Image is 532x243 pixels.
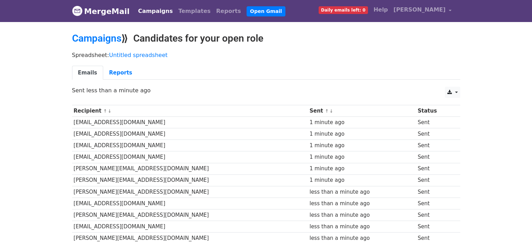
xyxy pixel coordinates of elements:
[308,105,416,117] th: Sent
[416,163,454,174] td: Sent
[310,165,414,173] div: 1 minute ago
[310,130,414,138] div: 1 minute ago
[72,87,460,94] p: Sent less than a minute ago
[416,117,454,128] td: Sent
[72,33,121,44] a: Campaigns
[108,108,112,114] a: ↓
[72,151,308,163] td: [EMAIL_ADDRESS][DOMAIN_NAME]
[416,140,454,151] td: Sent
[72,174,308,186] td: [PERSON_NAME][EMAIL_ADDRESS][DOMAIN_NAME]
[416,105,454,117] th: Status
[310,142,414,150] div: 1 minute ago
[72,117,308,128] td: [EMAIL_ADDRESS][DOMAIN_NAME]
[176,4,213,18] a: Templates
[72,128,308,140] td: [EMAIL_ADDRESS][DOMAIN_NAME]
[135,4,176,18] a: Campaigns
[416,198,454,209] td: Sent
[72,209,308,221] td: [PERSON_NAME][EMAIL_ADDRESS][DOMAIN_NAME]
[72,66,103,80] a: Emails
[416,221,454,233] td: Sent
[72,4,130,19] a: MergeMail
[72,186,308,198] td: [PERSON_NAME][EMAIL_ADDRESS][DOMAIN_NAME]
[72,163,308,174] td: [PERSON_NAME][EMAIL_ADDRESS][DOMAIN_NAME]
[393,6,446,14] span: [PERSON_NAME]
[72,221,308,233] td: [EMAIL_ADDRESS][DOMAIN_NAME]
[416,151,454,163] td: Sent
[103,108,107,114] a: ↑
[72,105,308,117] th: Recipient
[416,174,454,186] td: Sent
[103,66,138,80] a: Reports
[325,108,329,114] a: ↑
[329,108,333,114] a: ↓
[319,6,368,14] span: Daily emails left: 0
[310,211,414,219] div: less than a minute ago
[310,176,414,184] div: 1 minute ago
[371,3,391,17] a: Help
[416,186,454,198] td: Sent
[72,6,83,16] img: MergeMail logo
[213,4,244,18] a: Reports
[72,198,308,209] td: [EMAIL_ADDRESS][DOMAIN_NAME]
[416,209,454,221] td: Sent
[247,6,285,16] a: Open Gmail
[310,153,414,161] div: 1 minute ago
[72,140,308,151] td: [EMAIL_ADDRESS][DOMAIN_NAME]
[391,3,454,19] a: [PERSON_NAME]
[310,200,414,208] div: less than a minute ago
[310,234,414,242] div: less than a minute ago
[72,51,460,59] p: Spreadsheet:
[416,128,454,140] td: Sent
[310,223,414,231] div: less than a minute ago
[310,119,414,127] div: 1 minute ago
[310,188,414,196] div: less than a minute ago
[316,3,371,17] a: Daily emails left: 0
[72,33,460,44] h2: ⟫ Candidates for your open role
[109,52,168,58] a: Untitled spreadsheet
